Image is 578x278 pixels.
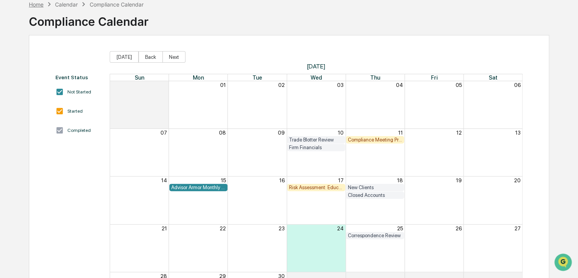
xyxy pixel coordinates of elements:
button: 04 [396,82,403,88]
div: Trade Blotter Review [289,137,343,143]
button: 09 [278,130,285,136]
div: Advisor Armor Monthly Mobile Applet Scan [171,185,226,190]
button: 08 [219,130,226,136]
button: Next [162,51,185,63]
button: 14 [161,177,167,183]
button: 01 [220,82,226,88]
button: 05 [455,82,461,88]
button: 16 [279,177,285,183]
button: 07 [160,130,167,136]
div: New Clients [348,185,402,190]
button: 03 [337,82,344,88]
div: Compliance Meeting Prep [348,137,402,143]
span: [DATE] [68,104,84,110]
span: Sat [489,74,498,81]
iframe: Open customer support [553,253,574,273]
div: Compliance Calendar [29,8,149,28]
button: 24 [337,225,344,231]
button: 15 [221,177,226,183]
div: 🔎 [8,151,14,158]
div: Start new chat [35,58,126,66]
button: 22 [220,225,226,231]
div: Risk Assessment: Education and Training [289,185,343,190]
span: Preclearance [15,136,50,144]
div: Firm Financials [289,145,343,150]
button: 13 [515,130,520,136]
img: 8933085812038_c878075ebb4cc5468115_72.jpg [16,58,30,72]
span: Wed [311,74,322,81]
button: [DATE] [110,51,139,63]
span: Attestations [63,136,95,144]
button: Back [139,51,163,63]
button: 27 [514,225,520,231]
a: 🗄️Attestations [53,133,99,147]
button: 21 [162,225,167,231]
span: Pylon [77,170,93,175]
button: Start new chat [131,61,140,70]
span: Data Lookup [15,151,48,158]
span: Fri [431,74,438,81]
button: 18 [397,177,403,183]
a: 🖐️Preclearance [5,133,53,147]
button: 11 [398,130,403,136]
button: 26 [455,225,461,231]
div: Not Started [67,89,91,95]
div: Started [67,108,83,114]
span: Sun [135,74,144,81]
button: 31 [162,82,167,88]
button: 06 [514,82,520,88]
div: Home [29,1,43,8]
div: Calendar [55,1,78,8]
button: 17 [338,177,344,183]
div: We're available if you need us! [35,66,106,72]
div: Completed [67,128,91,133]
a: 🔎Data Lookup [5,148,52,161]
div: 🗄️ [56,137,62,143]
div: Event Status [55,74,102,80]
button: 02 [278,82,285,88]
span: • [64,104,67,110]
button: 20 [514,177,520,183]
img: 1746055101610-c473b297-6a78-478c-a979-82029cc54cd1 [8,58,22,72]
button: 12 [456,130,461,136]
span: Thu [370,74,380,81]
button: 23 [279,225,285,231]
span: [PERSON_NAME] [24,104,62,110]
div: Compliance Calendar [90,1,144,8]
p: How can we help? [8,16,140,28]
span: Mon [193,74,204,81]
span: [DATE] [110,63,523,70]
span: Tue [252,74,262,81]
button: 25 [397,225,403,231]
div: 🖐️ [8,137,14,143]
div: Correspondence Review [348,233,402,238]
img: Sigrid Alegria [8,97,20,109]
button: 10 [338,130,344,136]
a: Powered byPylon [54,169,93,175]
div: Closed Accounts [348,192,402,198]
div: Past conversations [8,85,52,91]
button: 19 [456,177,461,183]
button: See all [119,83,140,93]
